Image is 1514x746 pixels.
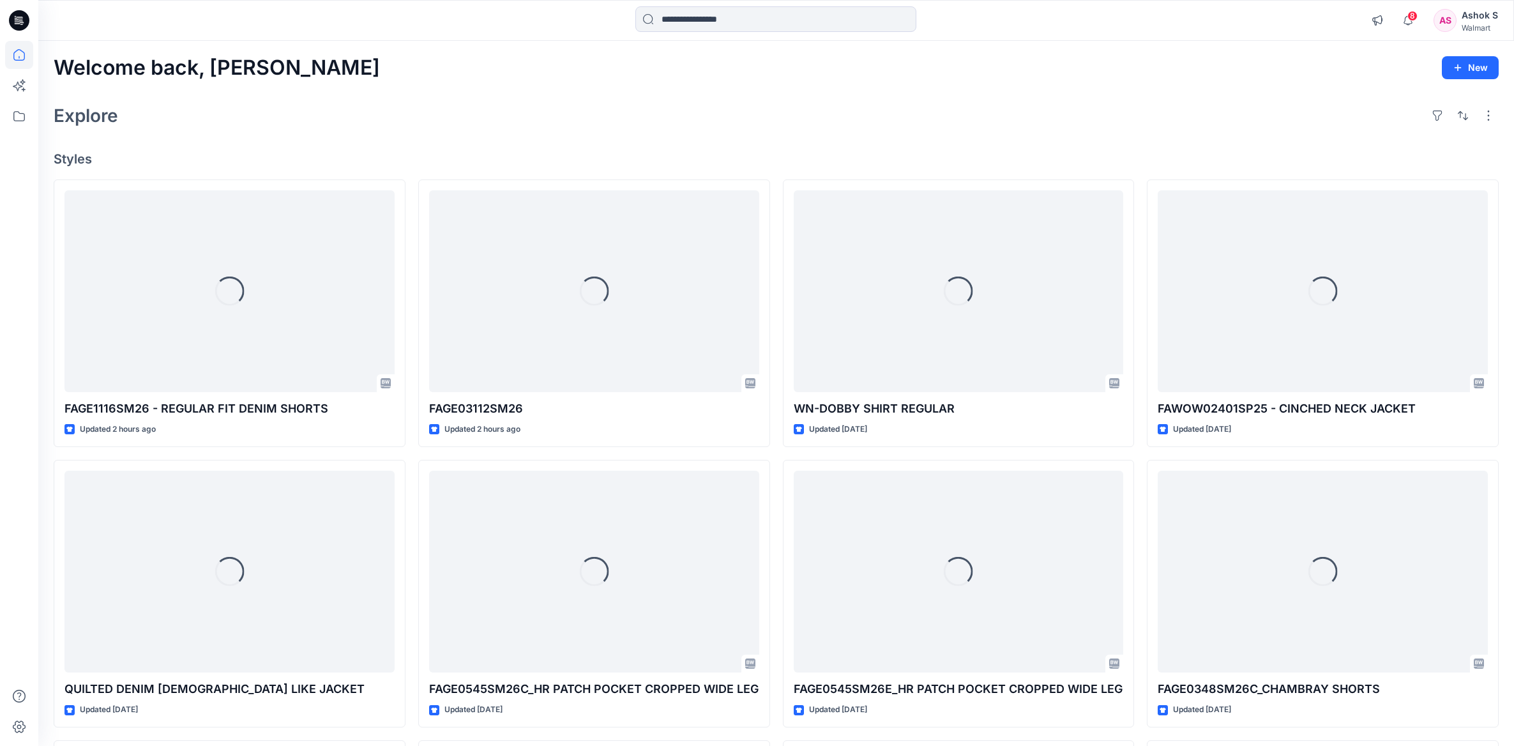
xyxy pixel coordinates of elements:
[794,680,1124,698] p: FAGE0545SM26E_HR PATCH POCKET CROPPED WIDE LEG
[1462,8,1498,23] div: Ashok S
[54,105,118,126] h2: Explore
[1434,9,1457,32] div: AS
[809,423,867,436] p: Updated [DATE]
[809,703,867,717] p: Updated [DATE]
[1462,23,1498,33] div: Walmart
[64,680,395,698] p: QUILTED DENIM [DEMOGRAPHIC_DATA] LIKE JACKET
[794,400,1124,418] p: WN-DOBBY SHIRT REGULAR
[54,151,1499,167] h4: Styles
[80,423,156,436] p: Updated 2 hours ago
[54,56,380,80] h2: Welcome back, [PERSON_NAME]
[80,703,138,717] p: Updated [DATE]
[1173,423,1231,436] p: Updated [DATE]
[1158,680,1488,698] p: FAGE0348SM26C_CHAMBRAY SHORTS
[64,400,395,418] p: FAGE1116SM26 - REGULAR FIT DENIM SHORTS
[1407,11,1418,21] span: 8
[1173,703,1231,717] p: Updated [DATE]
[1442,56,1499,79] button: New
[444,703,503,717] p: Updated [DATE]
[429,400,759,418] p: FAGE03112SM26
[429,680,759,698] p: FAGE0545SM26C_HR PATCH POCKET CROPPED WIDE LEG
[1158,400,1488,418] p: FAWOW02401SP25 - CINCHED NECK JACKET
[444,423,520,436] p: Updated 2 hours ago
